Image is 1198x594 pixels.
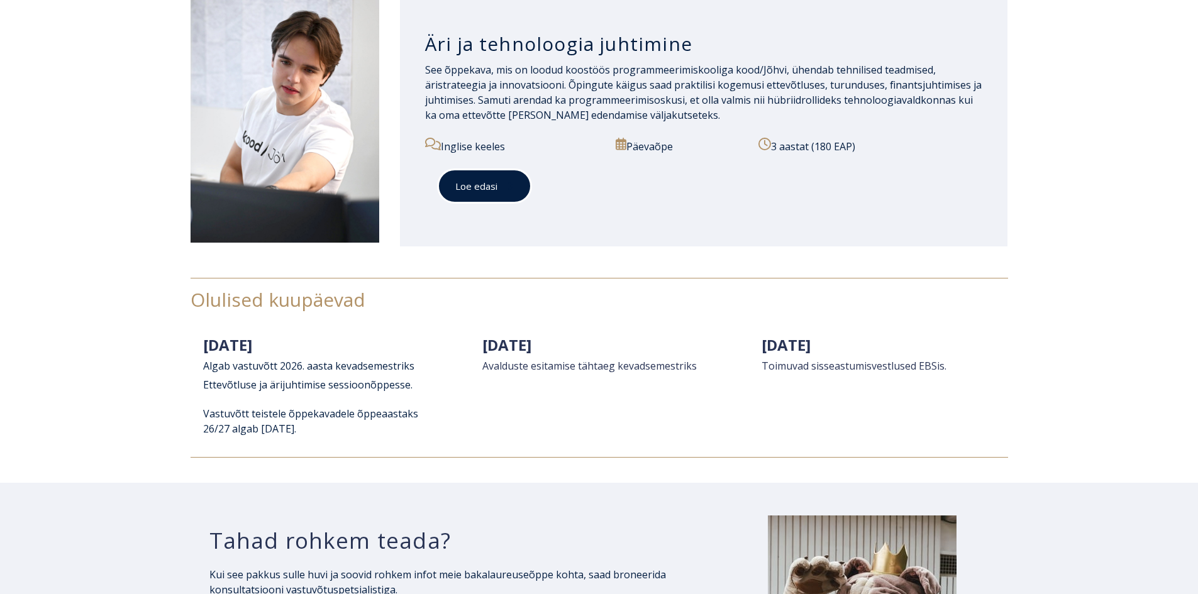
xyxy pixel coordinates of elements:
[758,138,982,154] p: 3 aastat (180 EAP)
[762,334,811,355] span: [DATE]
[191,287,365,312] span: Olulised kuupäevad
[482,359,697,373] span: Avalduste esitamise tähtaeg kevadsemestriks
[203,334,252,355] span: [DATE]
[209,359,218,373] span: lg
[425,32,983,56] h3: Äri ja tehnoloogia juhtimine
[425,62,983,123] p: See õppekava, mis on loodud koostöös programmeerimiskooliga kood/Jõhvi, ühendab tehnilised teadmi...
[762,359,946,373] span: Toimuvad sisseastumisvestlused EBSis.
[425,138,601,154] p: Inglise keeles
[203,359,414,392] span: 026. aasta kevadsemestriks Ettevõtluse ja ärijuhtimise sessioonõppesse.
[203,406,436,436] p: Vastuvõtt teistele õppekavadele õppeaastaks 26/27 algab [DATE].
[209,527,677,554] h3: Tahad rohkem teada?
[616,138,745,154] p: Päevaõpe
[482,334,531,355] span: [DATE]
[438,169,531,204] a: Loe edasi
[203,359,209,373] span: A
[218,359,286,373] span: ab vastuvõtt 2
